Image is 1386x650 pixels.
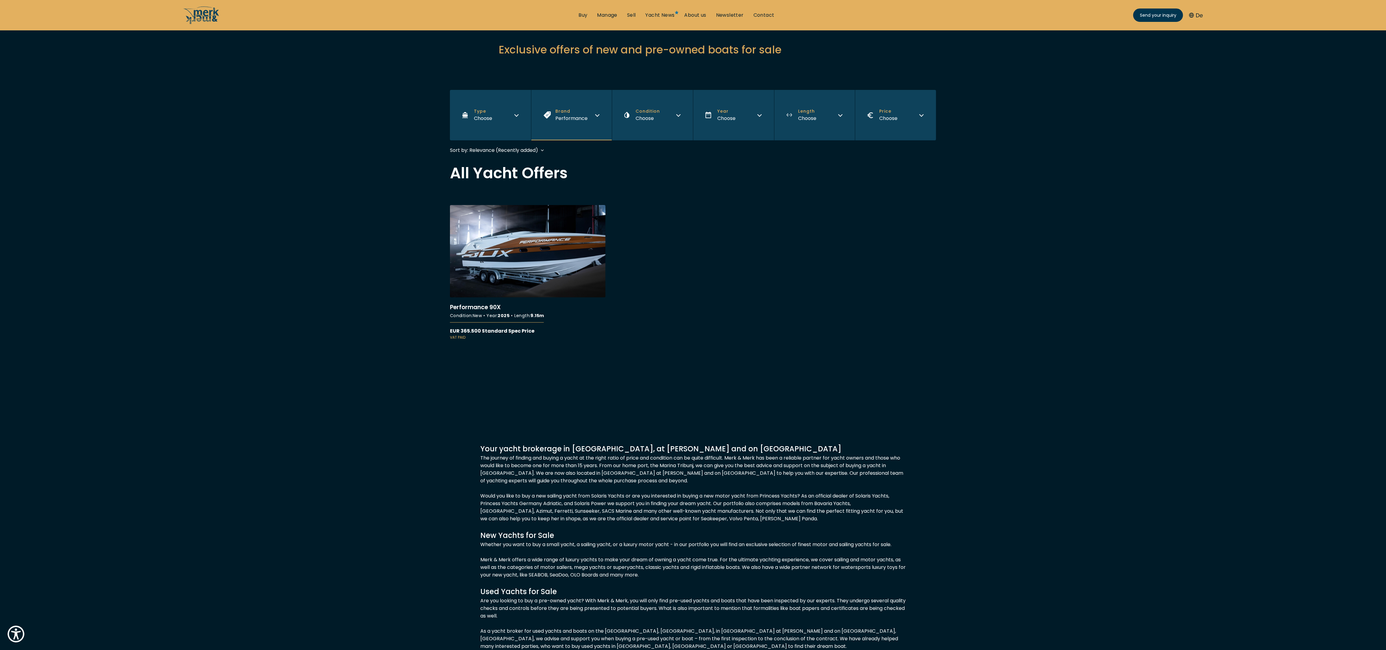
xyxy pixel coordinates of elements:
[716,12,744,19] a: Newsletter
[6,624,26,644] button: Show Accessibility Preferences
[636,108,660,115] span: Condition
[597,12,617,19] a: Manage
[474,108,492,115] span: Type
[1140,12,1176,19] span: Send your inquiry
[450,146,538,154] div: Sort by: Relevance (Recently added)
[555,115,588,122] span: Performance
[1133,9,1183,22] a: Send your inquiry
[183,19,220,26] a: /
[499,42,887,57] h2: Exclusive offers of new and pre-owned boats for sale
[578,12,587,19] a: Buy
[636,115,660,122] div: Choose
[612,90,693,140] button: Condition
[774,90,855,140] button: Length
[450,166,936,181] h2: All Yacht Offers
[717,108,736,115] span: Year
[798,115,817,122] div: Choose
[798,108,817,115] span: Length
[480,586,906,597] h4: Used Yachts for Sale
[879,108,897,115] span: Price
[627,12,636,19] a: Sell
[855,90,936,140] button: Price
[717,115,736,122] div: Choose
[753,12,774,19] a: Contact
[450,90,531,140] button: Type
[450,205,606,340] a: More details aboutPerformance 90X
[879,115,897,122] div: Choose
[531,90,612,140] button: Brand
[555,108,588,115] span: Brand
[684,12,706,19] a: About us
[480,530,906,541] h4: New Yachts for Sale
[474,115,492,122] div: Choose
[693,90,774,140] button: Year
[646,12,675,19] a: Yacht News
[1189,11,1203,19] button: De
[480,443,906,454] h4: Your yacht brokerage in [GEOGRAPHIC_DATA], at [PERSON_NAME] and on [GEOGRAPHIC_DATA]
